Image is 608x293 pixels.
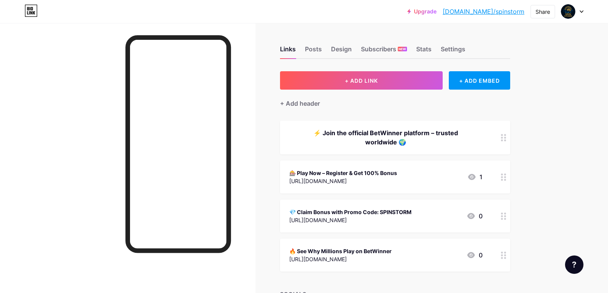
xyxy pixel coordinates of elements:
div: Stats [416,44,432,58]
div: 0 [466,250,483,260]
div: Posts [305,44,322,58]
div: 🔥 See Why Millions Play on BetWinner [289,247,392,255]
img: spinstorm [561,4,575,19]
div: + ADD EMBED [449,71,510,90]
span: + ADD LINK [345,77,378,84]
div: 💎 Claim Bonus with Promo Code: SPINSTORM [289,208,412,216]
div: Subscribers [361,44,407,58]
span: NEW [399,47,406,51]
div: [URL][DOMAIN_NAME] [289,177,397,185]
div: [URL][DOMAIN_NAME] [289,255,392,263]
div: 0 [466,211,483,221]
div: 1 [467,172,483,182]
div: [URL][DOMAIN_NAME] [289,216,412,224]
div: Share [536,8,550,16]
div: ⚡ Join the official BetWinner platform – trusted worldwide 🌍 [289,128,483,147]
div: Links [280,44,296,58]
div: Settings [441,44,465,58]
button: + ADD LINK [280,71,443,90]
div: 🎰 Play Now – Register & Get 100% Bonus [289,169,397,177]
a: Upgrade [407,8,437,15]
div: Design [331,44,352,58]
div: + Add header [280,99,320,108]
a: [DOMAIN_NAME]/spinstorm [443,7,524,16]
